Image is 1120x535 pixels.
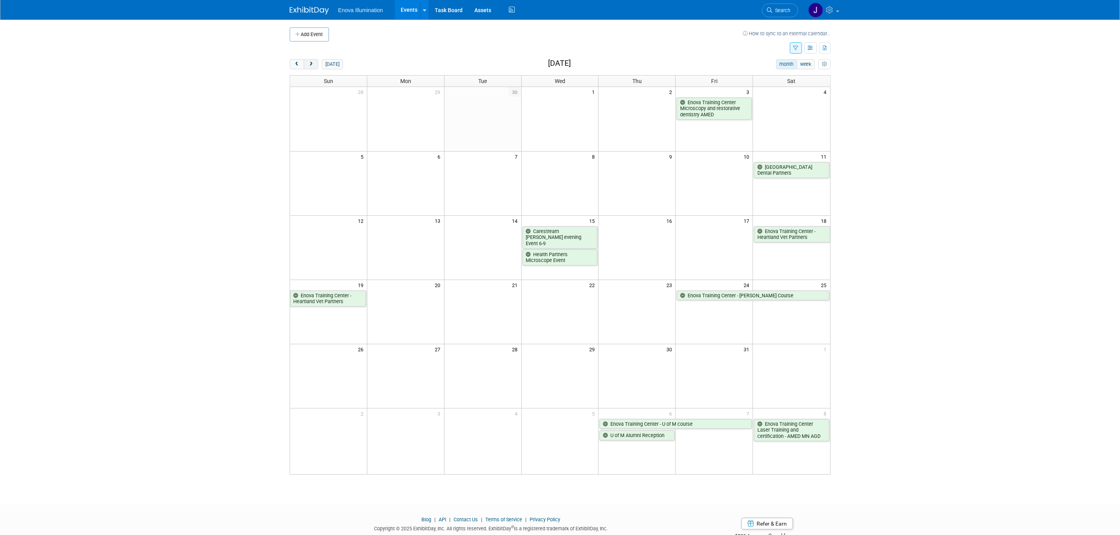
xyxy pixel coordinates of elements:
span: 5 [591,408,598,418]
span: Search [773,7,791,13]
span: Thu [632,78,642,84]
a: API [439,517,446,522]
a: Search [762,4,798,17]
span: 25 [820,280,830,290]
a: Privacy Policy [530,517,560,522]
span: Mon [400,78,411,84]
a: [GEOGRAPHIC_DATA] Dental Partners [754,162,829,178]
span: 11 [820,152,830,161]
a: Blog [421,517,431,522]
h2: [DATE] [548,59,571,68]
span: 10 [743,152,753,161]
a: Enova Training Center Laser Training and certification - AMED MN AGD [754,419,829,441]
a: Enova Training Center Microscopy and restorative dentistry AMED [677,98,752,120]
span: 30 [666,344,675,354]
span: 23 [666,280,675,290]
button: [DATE] [322,59,343,69]
img: Jeremy Ward [808,3,823,18]
button: month [776,59,797,69]
span: 12 [357,216,367,226]
span: Enova Illumination [338,7,383,13]
div: Copyright © 2025 ExhibitDay, Inc. All rights reserved. ExhibitDay is a registered trademark of Ex... [290,523,693,532]
span: Sun [324,78,333,84]
span: 9 [668,152,675,161]
span: 29 [434,87,444,97]
img: ExhibitDay [290,7,329,14]
span: 22 [588,280,598,290]
span: 15 [588,216,598,226]
span: 17 [743,216,753,226]
span: 6 [437,152,444,161]
span: 4 [514,408,521,418]
span: Fri [711,78,717,84]
span: 3 [746,87,753,97]
span: 7 [746,408,753,418]
span: 31 [743,344,753,354]
span: 21 [512,280,521,290]
button: prev [290,59,304,69]
span: 29 [588,344,598,354]
span: | [479,517,484,522]
span: 16 [666,216,675,226]
span: 18 [820,216,830,226]
a: Enova Training Center - Heartland Vet Partners [290,291,366,307]
span: Sat [788,78,796,84]
span: 24 [743,280,753,290]
span: 20 [434,280,444,290]
span: 28 [357,87,367,97]
span: 30 [508,87,521,97]
span: | [447,517,452,522]
span: 3 [437,408,444,418]
button: next [304,59,318,69]
button: week [797,59,815,69]
span: 13 [434,216,444,226]
a: Refer & Earn [741,518,793,530]
span: 5 [360,152,367,161]
span: 27 [434,344,444,354]
span: 14 [512,216,521,226]
span: Tue [479,78,487,84]
span: 1 [591,87,598,97]
span: Wed [555,78,565,84]
span: 28 [512,344,521,354]
span: | [523,517,528,522]
a: Enova Training Center - U of M course [599,419,752,429]
a: Contact Us [454,517,478,522]
span: 19 [357,280,367,290]
a: Terms of Service [485,517,522,522]
span: 4 [823,87,830,97]
i: Personalize Calendar [822,62,827,67]
a: Enova Training Center - [PERSON_NAME] Course [677,291,829,301]
button: Add Event [290,27,329,42]
a: Health Partners Microscope Event [523,249,598,266]
span: | [432,517,437,522]
a: Enova Training Center - Heartland Vet Partners [754,226,830,242]
span: 26 [357,344,367,354]
a: U of M Alumni Reception [599,430,675,441]
a: Carestream [PERSON_NAME] evening Event 6-9 [523,226,598,249]
sup: ® [511,525,514,529]
span: 2 [668,87,675,97]
span: 6 [668,408,675,418]
span: 2 [360,408,367,418]
button: myCustomButton [819,59,830,69]
span: 7 [514,152,521,161]
span: 8 [591,152,598,161]
a: How to sync to an external calendar... [743,31,831,36]
span: 8 [823,408,830,418]
span: 1 [823,344,830,354]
